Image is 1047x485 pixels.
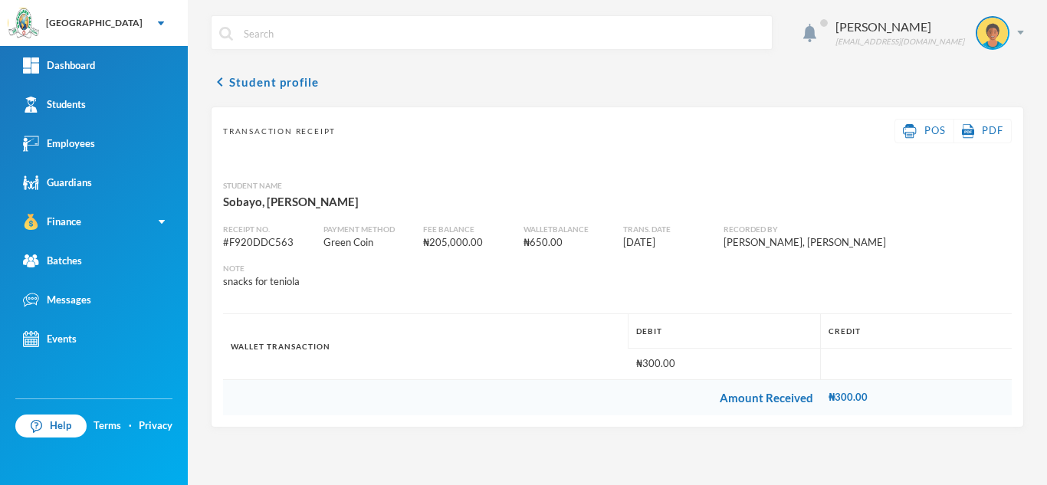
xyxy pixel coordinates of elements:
div: # F920DDC563 [223,235,312,251]
div: Note [223,263,445,274]
span: POS [924,124,946,136]
div: snacks for teniola [223,274,445,290]
div: Recorded By [724,224,946,235]
div: Events [23,331,77,347]
div: [PERSON_NAME] [835,18,964,36]
div: [DATE] [623,235,712,251]
th: Debit [629,314,821,349]
img: STUDENT [977,18,1008,48]
a: Privacy [139,418,172,434]
th: Credit [821,314,1012,349]
div: Guardians [23,175,92,191]
a: PDF [962,123,1003,139]
img: logo [8,8,39,39]
div: Finance [23,214,81,230]
a: Help [15,415,87,437]
td: ₦300.00 [821,379,1012,415]
div: Dashboard [23,57,95,74]
div: Student Name [223,180,1012,192]
div: Receipt No. [223,224,312,235]
div: Wallet balance [523,224,612,235]
input: Search [242,16,764,51]
div: ₦650.00 [523,235,612,251]
td: ₦300.00 [629,349,821,380]
div: Payment Method [323,224,412,235]
div: Sobayo, [PERSON_NAME] [223,192,1012,211]
div: [GEOGRAPHIC_DATA] [46,16,143,30]
div: Employees [23,136,95,152]
div: Green Coin [323,235,412,251]
div: Fee balance [423,224,512,235]
div: Batches [23,253,82,269]
span: Transaction Receipt [223,126,336,137]
div: Messages [23,292,91,308]
div: Students [23,97,86,113]
div: ₦205,000.00 [423,235,512,251]
span: PDF [982,124,1003,136]
div: Trans. Date [623,224,712,235]
div: [PERSON_NAME], [PERSON_NAME] [724,235,946,251]
div: [EMAIL_ADDRESS][DOMAIN_NAME] [835,36,964,48]
th: Wallet Transaction [223,314,629,380]
img: search [219,27,233,41]
a: POS [903,123,946,139]
a: Terms [94,418,121,434]
div: · [129,418,132,434]
button: chevron_leftStudent profile [211,73,319,91]
td: Amount Received [223,379,821,415]
i: chevron_left [211,73,229,91]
